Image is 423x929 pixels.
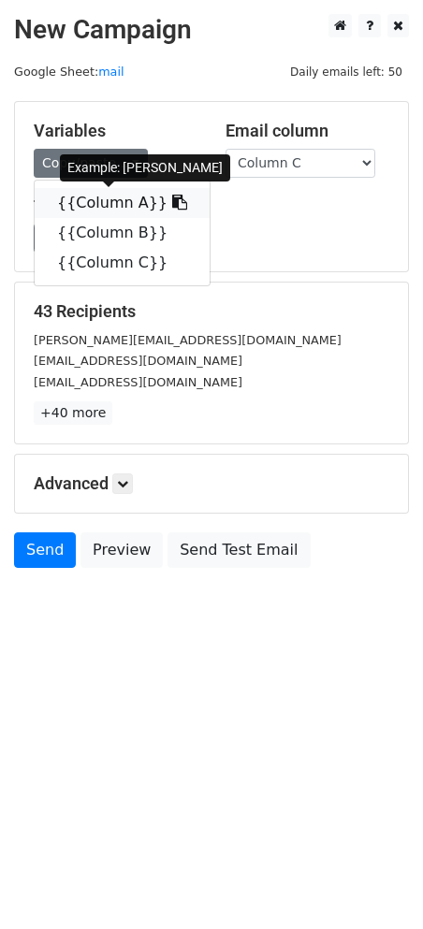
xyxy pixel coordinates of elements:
h5: Variables [34,121,197,141]
small: Google Sheet: [14,65,124,79]
a: Daily emails left: 50 [284,65,409,79]
iframe: Chat Widget [329,839,423,929]
a: Preview [80,532,163,568]
h5: 43 Recipients [34,301,389,322]
small: [EMAIL_ADDRESS][DOMAIN_NAME] [34,375,242,389]
a: Send Test Email [168,532,310,568]
a: Send [14,532,76,568]
div: Sohbet Aracı [329,839,423,929]
small: [PERSON_NAME][EMAIL_ADDRESS][DOMAIN_NAME] [34,333,342,347]
h5: Email column [226,121,389,141]
small: [EMAIL_ADDRESS][DOMAIN_NAME] [34,354,242,368]
div: Example: [PERSON_NAME] [60,154,230,181]
a: {{Column B}} [35,218,210,248]
a: {{Column A}} [35,188,210,218]
h5: Advanced [34,473,389,494]
a: Copy/paste... [34,149,148,178]
a: mail [98,65,124,79]
h2: New Campaign [14,14,409,46]
a: {{Column C}} [35,248,210,278]
span: Daily emails left: 50 [284,62,409,82]
a: +40 more [34,401,112,425]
